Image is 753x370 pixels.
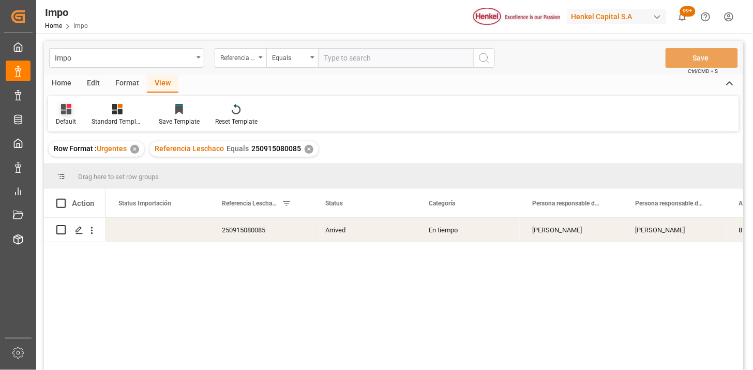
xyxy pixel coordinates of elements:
[72,199,94,208] div: Action
[78,173,159,181] span: Drag here to set row groups
[155,144,224,153] span: Referencia Leschaco
[266,48,318,68] button: open menu
[666,48,738,68] button: Save
[130,145,139,154] div: ✕
[44,75,79,93] div: Home
[416,218,520,242] div: En tiempo
[318,48,473,68] input: Type to search
[636,200,705,207] span: Persona responsable de seguimiento
[520,218,623,242] div: [PERSON_NAME]
[159,117,200,126] div: Save Template
[79,75,108,93] div: Edit
[272,51,307,63] div: Equals
[147,75,178,93] div: View
[222,200,278,207] span: Referencia Leschaco
[429,200,455,207] span: Categoría
[325,200,343,207] span: Status
[305,145,313,154] div: ✕
[227,144,249,153] span: Equals
[54,144,97,153] span: Row Format :
[45,5,88,20] div: Impo
[108,75,147,93] div: Format
[209,218,313,242] div: 250915080085
[473,48,495,68] button: search button
[473,8,560,26] img: Henkel%20logo.jpg_1689854090.jpg
[532,200,601,207] span: Persona responsable de la importacion
[92,117,143,126] div: Standard Templates
[118,200,171,207] span: Status Importación
[55,51,193,64] div: Impo
[49,48,204,68] button: open menu
[215,48,266,68] button: open menu
[97,144,127,153] span: Urgentes
[313,218,416,242] div: Arrived
[44,218,106,242] div: Press SPACE to select this row.
[220,51,255,63] div: Referencia Leschaco
[45,22,62,29] a: Home
[623,218,727,242] div: [PERSON_NAME]
[56,117,76,126] div: Default
[688,67,718,75] span: Ctrl/CMD + S
[215,117,258,126] div: Reset Template
[251,144,301,153] span: 250915080085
